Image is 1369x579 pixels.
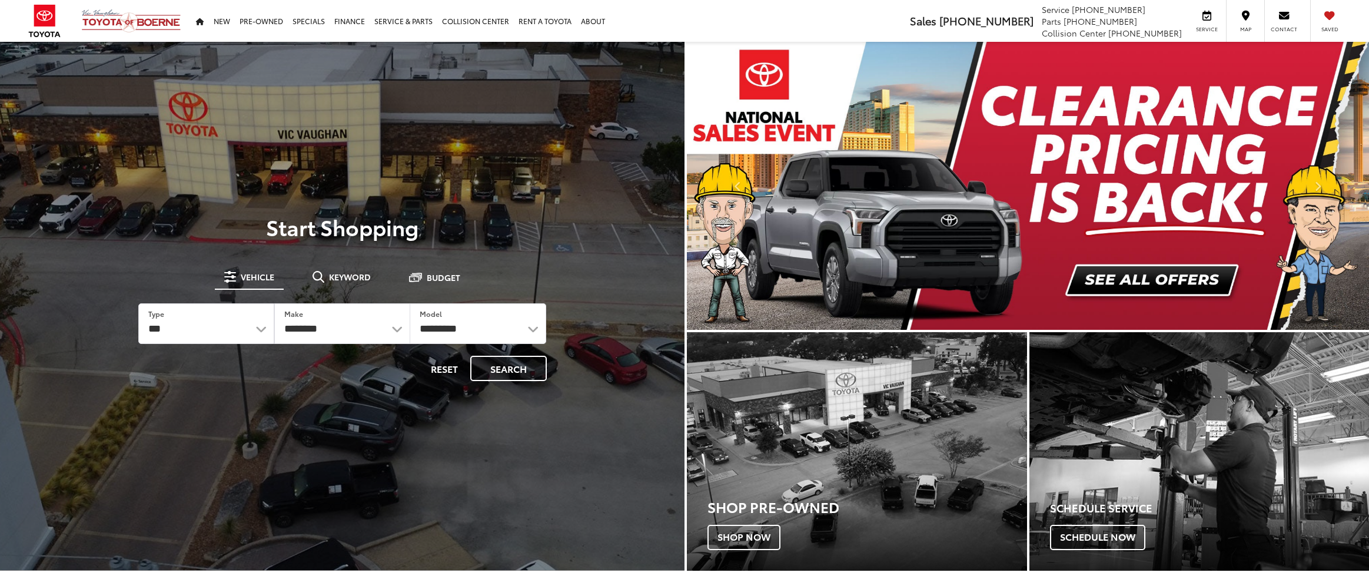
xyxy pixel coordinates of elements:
[1072,4,1145,15] span: [PHONE_NUMBER]
[1232,25,1258,33] span: Map
[707,525,780,550] span: Shop Now
[1317,25,1343,33] span: Saved
[421,356,468,381] button: Reset
[284,309,303,319] label: Make
[939,13,1034,28] span: [PHONE_NUMBER]
[1194,25,1220,33] span: Service
[687,332,1027,570] div: Toyota
[1042,4,1069,15] span: Service
[49,215,635,239] p: Start Shopping
[687,42,1369,330] section: Carousel section with vehicle pictures - may contain disclaimers.
[1108,27,1182,39] span: [PHONE_NUMBER]
[427,273,460,282] span: Budget
[1042,15,1061,27] span: Parts
[707,499,1027,514] h3: Shop Pre-Owned
[420,309,442,319] label: Model
[1267,65,1369,306] button: Click to view next picture.
[470,356,547,381] button: Search
[1050,525,1145,550] span: Schedule Now
[148,309,164,319] label: Type
[687,65,789,306] button: Click to view previous picture.
[1271,25,1297,33] span: Contact
[329,273,371,281] span: Keyword
[687,332,1027,570] a: Shop Pre-Owned Shop Now
[1042,27,1106,39] span: Collision Center
[81,9,181,33] img: Vic Vaughan Toyota of Boerne
[1064,15,1137,27] span: [PHONE_NUMBER]
[687,42,1369,330] img: Clearance Pricing Is Back
[910,13,936,28] span: Sales
[687,42,1369,330] div: carousel slide number 1 of 2
[241,273,274,281] span: Vehicle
